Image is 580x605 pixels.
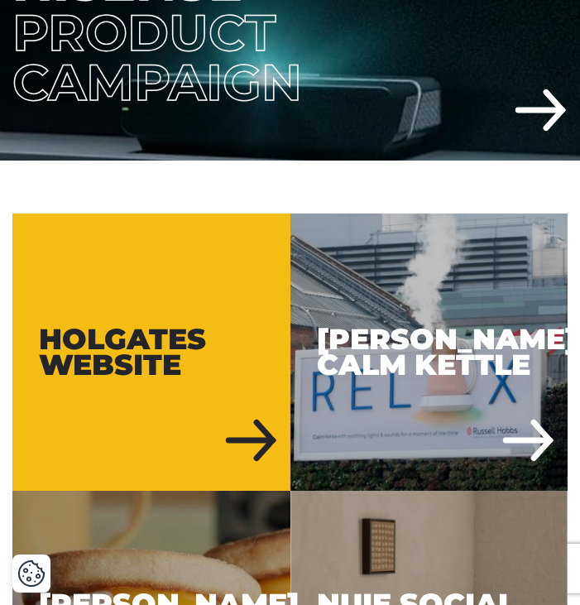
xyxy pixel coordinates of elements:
div: [PERSON_NAME] Calm Kettle [290,214,568,492]
img: Revisit consent button [17,559,46,588]
button: Cookie Settings [17,559,46,588]
a: Russell Hobbs Calm Kettle [PERSON_NAME] Calm Kettle [290,214,568,492]
div: Holgates Website [12,214,290,492]
a: Holgates Website Holgates Website [12,214,290,492]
